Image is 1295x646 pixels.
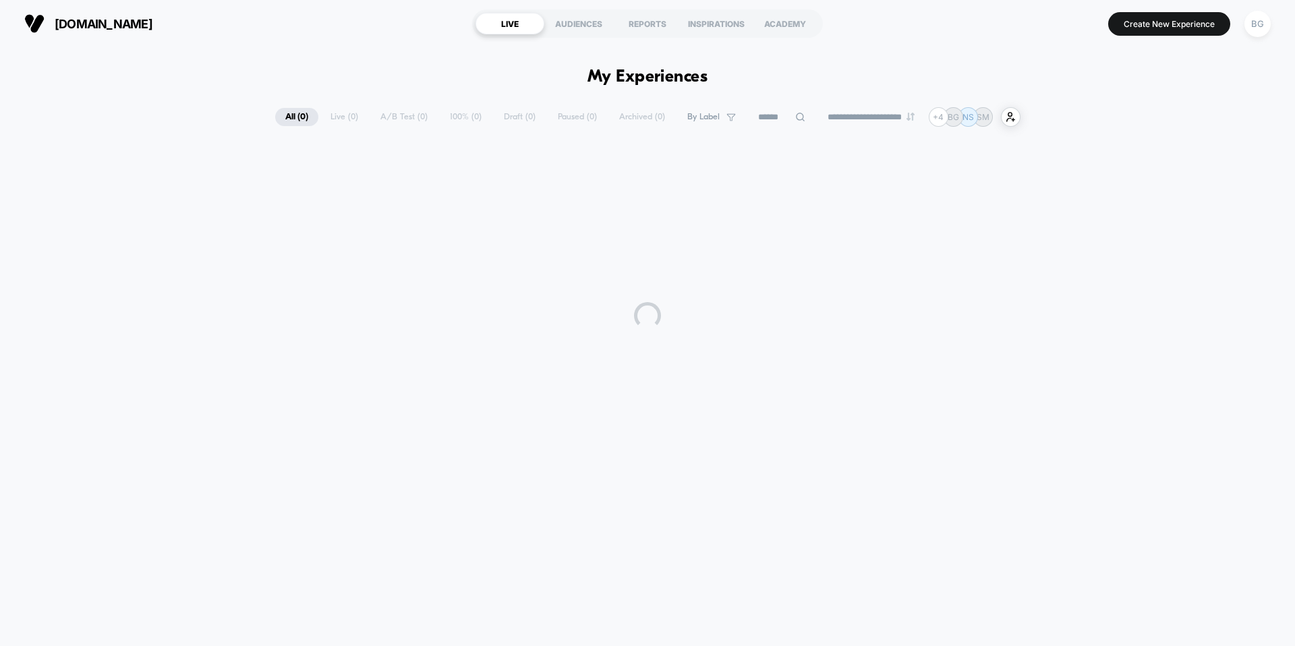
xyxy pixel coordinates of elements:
img: Visually logo [24,13,45,34]
p: BG [948,112,959,122]
span: All ( 0 ) [275,108,318,126]
button: Create New Experience [1108,12,1230,36]
span: By Label [687,112,720,122]
div: LIVE [476,13,544,34]
button: [DOMAIN_NAME] [20,13,156,34]
div: REPORTS [613,13,682,34]
p: NS [962,112,974,122]
div: INSPIRATIONS [682,13,751,34]
h1: My Experiences [587,67,708,87]
span: [DOMAIN_NAME] [55,17,152,31]
img: end [906,113,915,121]
button: BG [1240,10,1275,38]
div: + 4 [929,107,948,127]
div: ACADEMY [751,13,819,34]
div: AUDIENCES [544,13,613,34]
div: BG [1244,11,1271,37]
p: SM [977,112,989,122]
